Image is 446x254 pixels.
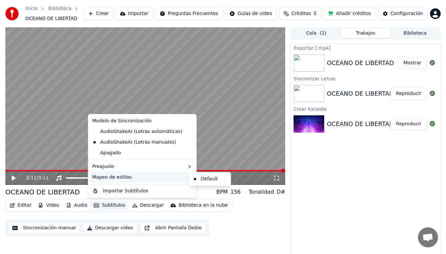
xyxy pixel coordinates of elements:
[90,137,179,148] div: AudioShakeAI (Letras manuales)
[292,28,341,38] button: Cola
[378,8,427,20] button: Configuración
[327,89,394,98] div: OCEANO DE LIBERTAD
[90,116,195,126] div: Modelo de Sincronización
[90,172,195,183] div: Mapeo de estilos
[327,58,394,68] div: OCEANO DE LIBERTAD
[231,188,241,196] div: 156
[327,119,394,129] div: OCEANO DE LIBERTAD
[7,201,34,210] button: Editar
[25,15,77,22] span: OCEANO DE LIBERTAD
[279,8,321,20] button: Créditos5
[178,202,228,209] div: Biblioteca en la nube
[26,175,36,181] span: 3:11
[324,8,376,20] button: Añadir créditos
[320,30,326,37] span: ( 1 )
[341,28,390,38] button: Trabajos
[91,201,128,210] button: Subtítulos
[90,126,185,137] div: AudioShakeAI (Letras automáticas)
[314,10,317,17] span: 5
[84,8,113,20] button: Crear
[129,201,167,210] button: Descargar
[390,28,440,38] button: Biblioteca
[155,8,222,20] button: Preguntas Frecuentes
[140,222,206,234] button: Abrir Pantalla Doble
[5,187,80,197] div: OCEANO DE LIBERTAD
[90,161,195,172] div: Preajuste
[103,188,148,194] div: Importar Subtítulos
[190,174,230,184] div: Default
[390,118,427,130] button: Reproducir
[48,5,71,12] a: Biblioteca
[291,74,440,82] div: Sincronizar Letras
[116,8,153,20] button: Importar
[38,175,49,181] span: 3:11
[225,8,277,20] button: Guías de video
[216,188,228,196] div: BPM
[26,175,42,181] div: /
[8,222,80,234] button: Sincronización manual
[35,201,62,210] button: Video
[25,5,38,12] a: Inicio
[398,57,427,69] button: Mostrar
[291,105,440,113] div: Crear Karaoke
[277,188,285,196] div: D#
[25,5,84,22] nav: breadcrumb
[292,10,311,17] span: Créditos
[249,188,274,196] div: Tonalidad
[63,201,90,210] button: Audio
[390,88,427,100] button: Reproducir
[83,222,137,234] button: Descargar video
[5,7,19,20] img: youka
[90,148,195,158] div: Apagado
[418,227,438,247] div: Chat abierto
[291,44,440,52] div: Exportar [.mp4]
[391,10,423,17] div: Configuración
